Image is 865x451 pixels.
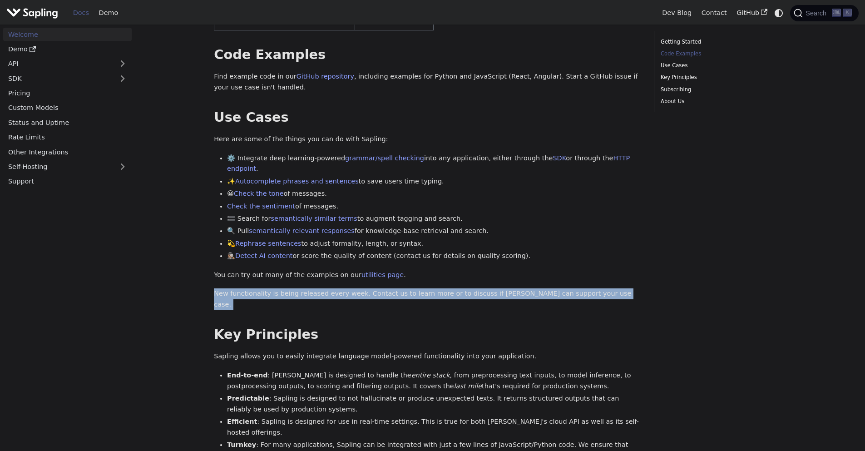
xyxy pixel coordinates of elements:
a: Code Examples [661,50,784,58]
a: Other Integrations [3,145,132,159]
a: Getting Started [661,38,784,46]
a: Autocomplete phrases and sentences [235,178,359,185]
a: Dev Blog [657,6,696,20]
p: You can try out many of the examples on our . [214,270,641,281]
a: Pricing [3,87,132,100]
a: semantically relevant responses [249,227,355,234]
li: ⚙️ Integrate deep learning-powered into any application, either through the or through the . [227,153,641,175]
a: Rephrase sentences [235,240,301,247]
a: Contact [697,6,732,20]
img: Sapling.ai [6,6,58,20]
p: New functionality is being released every week. Contact us to learn more or to discuss if [PERSON... [214,288,641,310]
em: entire stack [411,372,450,379]
a: utilities page [361,271,404,278]
li: ✨ to save users time typing. [227,176,641,187]
li: 🔍 Pull for knowledge-base retrieval and search. [227,226,641,237]
strong: End-to-end [227,372,267,379]
a: Key Principles [661,73,784,82]
span: Search [803,10,832,17]
li: : Sapling is designed for use in real-time settings. This is true for both [PERSON_NAME]'s cloud ... [227,416,641,438]
li: : [PERSON_NAME] is designed to handle the , from preprocessing text inputs, to model inference, t... [227,370,641,392]
a: Self-Hosting [3,160,132,173]
em: last mile [454,382,482,390]
a: SDK [553,154,566,162]
a: Subscribing [661,85,784,94]
li: 😀 of messages. [227,188,641,199]
a: Support [3,175,132,188]
strong: Predictable [227,395,269,402]
a: Rate Limits [3,131,132,144]
a: Use Cases [661,61,784,70]
a: grammar/spell checking [345,154,424,162]
a: Sapling.ai [6,6,61,20]
p: Here are some of the things you can do with Sapling: [214,134,641,145]
p: Sapling allows you to easily integrate language model-powered functionality into your application. [214,351,641,362]
a: GitHub repository [297,73,354,80]
button: Switch between dark and light mode (currently system mode) [772,6,786,20]
a: Check the sentiment [227,203,295,210]
button: Expand sidebar category 'API' [114,57,132,70]
a: Check the tone [234,190,283,197]
a: Docs [68,6,94,20]
li: 🕵🏽‍♀️ or score the quality of content (contact us for details on quality scoring). [227,251,641,262]
p: Find example code in our , including examples for Python and JavaScript (React, Angular). Start a... [214,71,641,93]
a: SDK [3,72,114,85]
li: 🟰 Search for to augment tagging and search. [227,213,641,224]
a: API [3,57,114,70]
h2: Key Principles [214,327,641,343]
a: Demo [94,6,123,20]
li: 💫 to adjust formality, length, or syntax. [227,238,641,249]
a: Detect AI content [235,252,292,259]
a: Demo [3,43,132,56]
strong: Turnkey [227,441,256,448]
a: Status and Uptime [3,116,132,129]
h2: Code Examples [214,47,641,63]
button: Expand sidebar category 'SDK' [114,72,132,85]
a: Welcome [3,28,132,41]
kbd: K [843,9,852,17]
a: semantically similar terms [271,215,357,222]
strong: Efficient [227,418,257,425]
a: Custom Models [3,101,132,114]
h2: Use Cases [214,109,641,126]
a: GitHub [732,6,772,20]
li: : Sapling is designed to not hallucinate or produce unexpected texts. It returns structured outpu... [227,393,641,415]
a: About Us [661,97,784,106]
button: Search (Ctrl+K) [790,5,858,21]
li: of messages. [227,201,641,212]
